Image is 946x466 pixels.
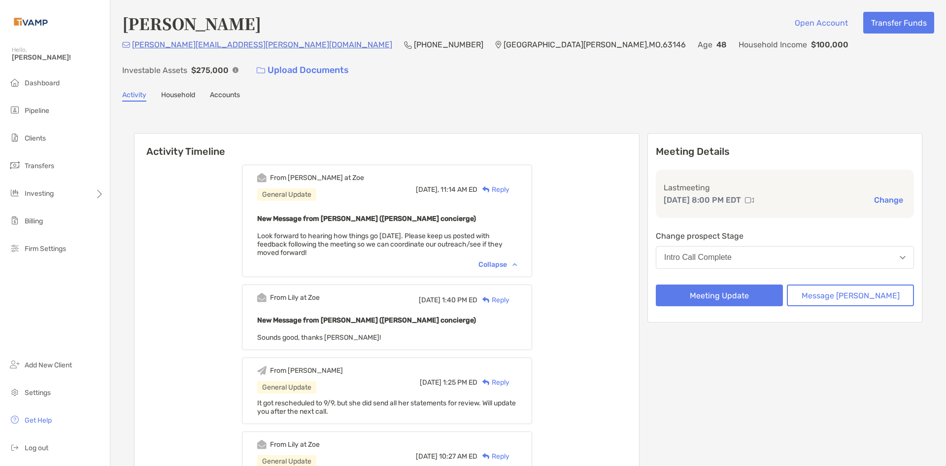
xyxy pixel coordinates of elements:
img: Chevron icon [512,263,517,266]
h4: [PERSON_NAME] [122,12,261,35]
img: Reply icon [482,186,490,193]
span: [DATE] [416,452,438,461]
b: New Message from [PERSON_NAME] ([PERSON_NAME] concierge) [257,215,476,223]
p: Household Income [739,38,807,51]
button: Transfer Funds [863,12,934,34]
b: New Message from [PERSON_NAME] ([PERSON_NAME] concierge) [257,316,476,324]
span: Look forward to hearing how things go [DATE]. Please keep us posted with feedback following the m... [257,232,503,257]
div: From [PERSON_NAME] at Zoe [270,174,364,182]
a: Household [161,91,195,102]
p: $100,000 [811,38,848,51]
img: pipeline icon [9,104,21,116]
span: Dashboard [25,79,60,87]
h6: Activity Timeline [135,134,639,157]
img: get-help icon [9,414,21,426]
div: Reply [477,377,509,388]
p: Age [698,38,712,51]
a: Upload Documents [250,60,355,81]
button: Intro Call Complete [656,246,914,269]
span: [DATE] [419,296,440,304]
img: Zoe Logo [12,4,50,39]
img: Info Icon [233,67,238,73]
a: Accounts [210,91,240,102]
img: Phone Icon [404,41,412,49]
img: Event icon [257,293,267,302]
span: Settings [25,389,51,397]
button: Change [871,195,906,205]
p: Last meeting [664,181,906,194]
span: 1:40 PM ED [442,296,477,304]
div: General Update [257,381,316,394]
span: 1:25 PM ED [443,378,477,387]
button: Message [PERSON_NAME] [787,285,914,306]
span: Add New Client [25,361,72,369]
img: Event icon [257,173,267,182]
img: investing icon [9,187,21,199]
img: Email Icon [122,42,130,48]
img: Open dropdown arrow [900,256,906,259]
img: Reply icon [482,379,490,386]
a: Activity [122,91,146,102]
span: [DATE], [416,185,439,194]
img: logout icon [9,441,21,453]
span: 11:14 AM ED [440,185,477,194]
div: Collapse [478,260,517,269]
div: Reply [477,295,509,305]
span: Pipeline [25,107,49,115]
img: Reply icon [482,297,490,303]
img: dashboard icon [9,76,21,88]
img: firm-settings icon [9,242,21,254]
span: Sounds good, thanks [PERSON_NAME]! [257,333,381,342]
span: 10:27 AM ED [439,452,477,461]
img: button icon [257,67,265,74]
span: Investing [25,189,54,198]
img: communication type [745,196,754,204]
span: It got rescheduled to 9/9, but she did send all her statements for review. Will update you after ... [257,399,516,416]
div: From [PERSON_NAME] [270,366,343,375]
img: Reply icon [482,453,490,460]
span: [DATE] [420,378,441,387]
span: Clients [25,134,46,143]
span: Get Help [25,416,52,425]
p: [PHONE_NUMBER] [414,38,483,51]
p: Investable Assets [122,64,187,76]
img: transfers icon [9,159,21,171]
p: [DATE] 8:00 PM EDT [664,194,741,206]
img: Event icon [257,366,267,375]
p: Change prospect Stage [656,230,914,242]
span: Transfers [25,162,54,170]
div: From Lily at Zoe [270,440,320,449]
div: Intro Call Complete [664,253,732,262]
button: Open Account [787,12,855,34]
span: Firm Settings [25,245,66,253]
span: Log out [25,444,48,452]
div: Reply [477,184,509,195]
img: add_new_client icon [9,358,21,370]
p: 48 [716,38,727,51]
img: clients icon [9,132,21,143]
p: Meeting Details [656,145,914,158]
p: $275,000 [191,64,229,76]
img: Location Icon [495,41,502,49]
img: Event icon [257,440,267,449]
p: [PERSON_NAME][EMAIL_ADDRESS][PERSON_NAME][DOMAIN_NAME] [132,38,392,51]
div: Reply [477,451,509,462]
img: settings icon [9,386,21,398]
span: [PERSON_NAME]! [12,53,104,62]
button: Meeting Update [656,285,783,306]
span: Billing [25,217,43,225]
img: billing icon [9,215,21,226]
div: From Lily at Zoe [270,293,320,302]
div: General Update [257,188,316,201]
p: [GEOGRAPHIC_DATA][PERSON_NAME] , MO , 63146 [504,38,686,51]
